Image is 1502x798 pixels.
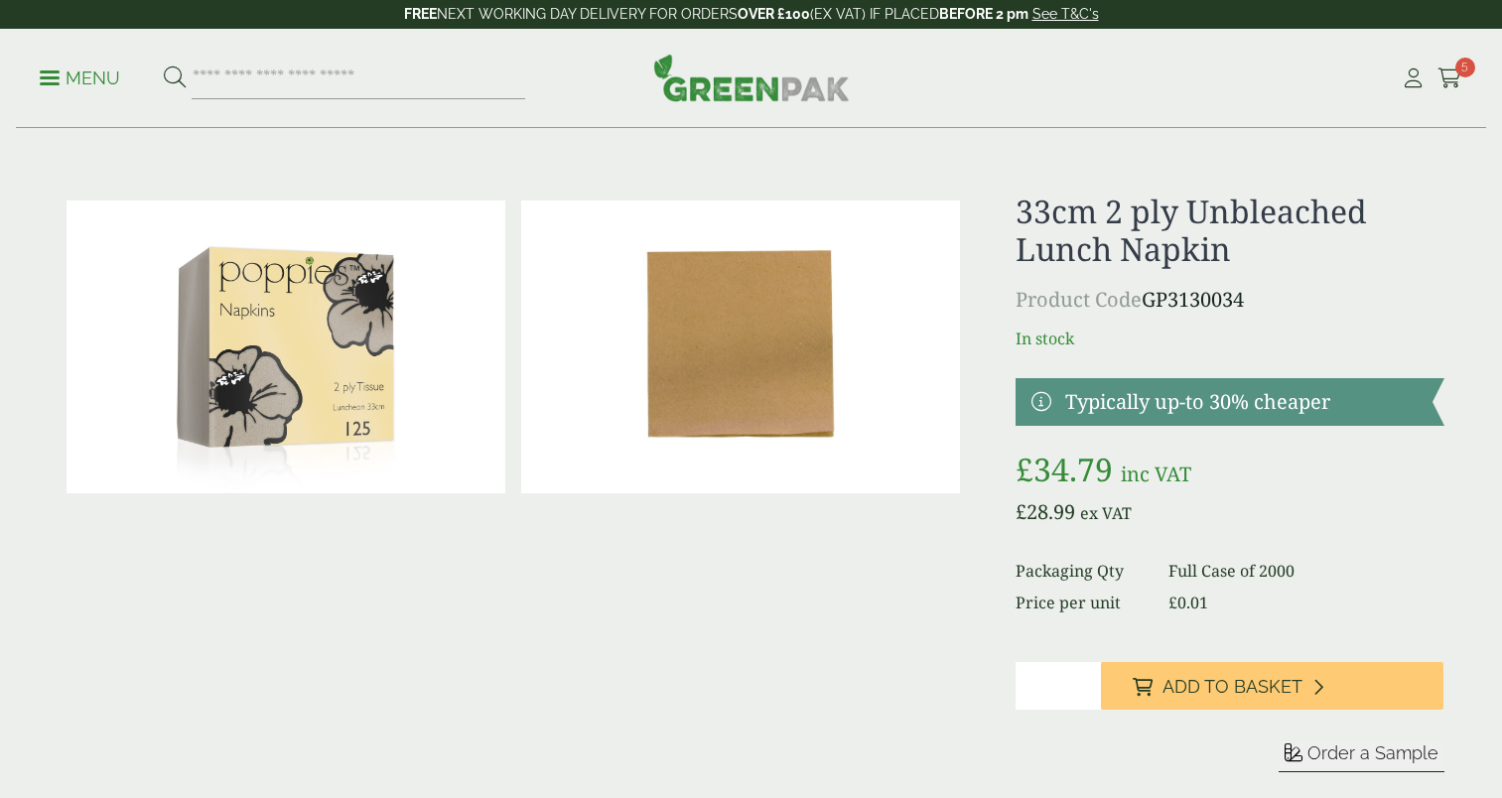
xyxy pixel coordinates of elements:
[1168,592,1208,613] bdi: 0.01
[1307,742,1438,763] span: Order a Sample
[1168,559,1444,583] dd: Full Case of 2000
[40,66,120,90] p: Menu
[67,200,505,493] img: 3324RC 33cm 4 Fold Unbleached Pack
[1016,193,1443,269] h1: 33cm 2 ply Unbleached Lunch Napkin
[1016,498,1075,525] bdi: 28.99
[1168,592,1177,613] span: £
[1401,68,1426,88] i: My Account
[1162,676,1302,698] span: Add to Basket
[1437,64,1462,93] a: 5
[1279,741,1444,772] button: Order a Sample
[1016,285,1443,315] p: GP3130034
[939,6,1028,22] strong: BEFORE 2 pm
[1455,58,1475,77] span: 5
[1016,591,1144,614] dt: Price per unit
[1016,448,1113,490] bdi: 34.79
[738,6,810,22] strong: OVER £100
[1016,448,1033,490] span: £
[1016,286,1142,313] span: Product Code
[1016,559,1144,583] dt: Packaging Qty
[1016,498,1026,525] span: £
[653,54,850,101] img: GreenPak Supplies
[521,200,960,493] img: 33cm 2 Ply Unbleached Napkin Full Case 0
[1101,662,1443,710] button: Add to Basket
[1080,502,1132,524] span: ex VAT
[40,66,120,86] a: Menu
[1032,6,1099,22] a: See T&C's
[1437,68,1462,88] i: Cart
[404,6,437,22] strong: FREE
[1121,461,1191,487] span: inc VAT
[1016,327,1443,350] p: In stock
